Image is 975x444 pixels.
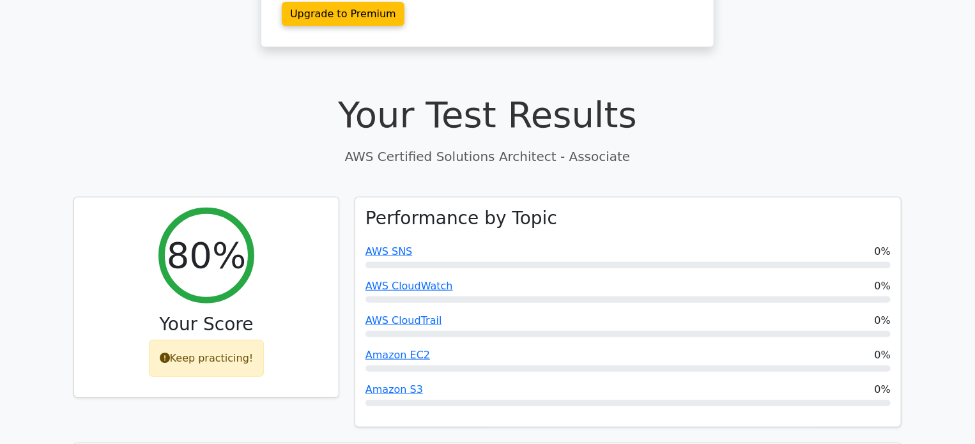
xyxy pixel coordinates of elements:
[875,244,891,259] span: 0%
[149,340,265,377] div: Keep practicing!
[282,2,404,26] a: Upgrade to Premium
[365,314,442,326] a: AWS CloudTrail
[365,208,557,229] h3: Performance by Topic
[875,382,891,397] span: 0%
[84,314,328,335] h3: Your Score
[365,349,430,361] a: Amazon EC2
[875,279,891,294] span: 0%
[73,93,902,136] h1: Your Test Results
[365,383,423,395] a: Amazon S3
[365,280,453,292] a: AWS CloudWatch
[875,313,891,328] span: 0%
[875,348,891,363] span: 0%
[167,234,246,277] h2: 80%
[365,245,412,257] a: AWS SNS
[73,147,902,166] p: AWS Certified Solutions Architect - Associate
